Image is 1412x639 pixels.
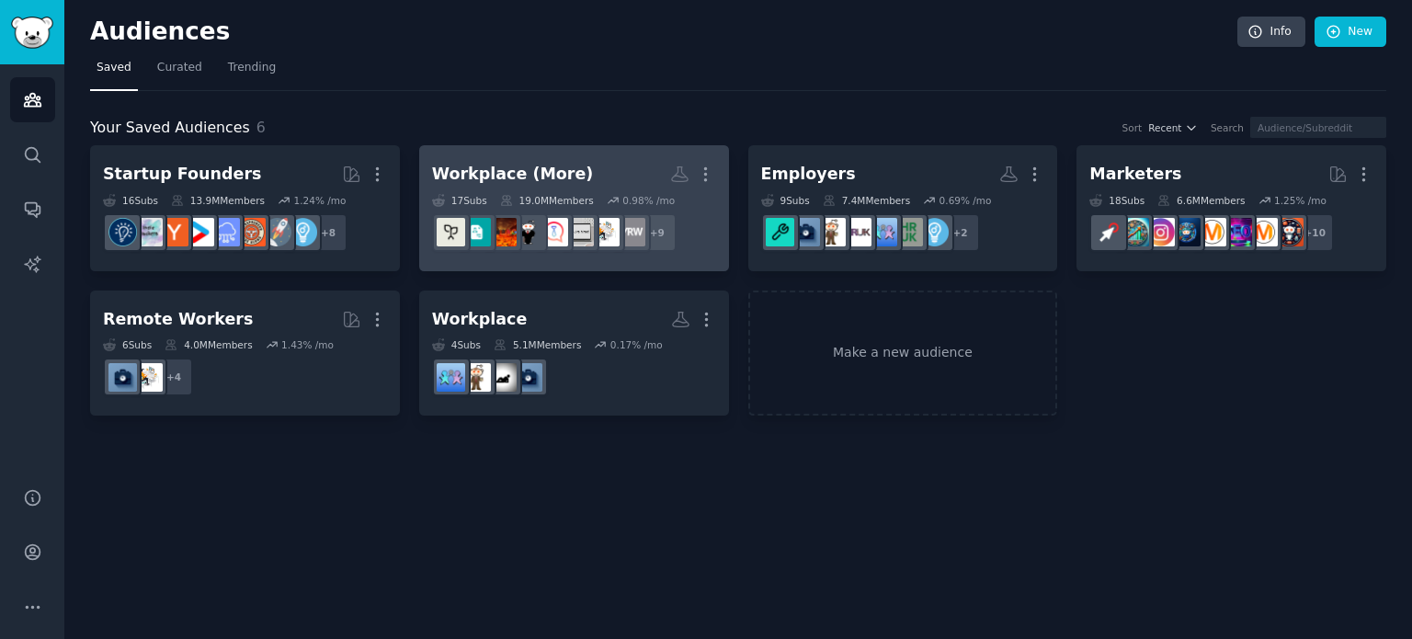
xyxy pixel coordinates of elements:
div: + 9 [638,213,677,252]
div: Workplace [432,308,528,331]
img: SaaS [211,218,240,246]
div: + 4 [154,358,193,396]
img: careerguidance [514,218,542,246]
img: Entrepreneur [289,218,317,246]
div: 6 Sub s [103,338,152,351]
img: socialmedia [1275,218,1304,246]
span: Curated [157,60,202,76]
img: AskHR [869,218,897,246]
img: Entrepreneur [920,218,949,246]
img: humanresources [462,363,491,392]
button: Recent [1148,121,1198,134]
div: Startup Founders [103,163,261,186]
h2: Audiences [90,17,1237,47]
div: 1.24 % /mo [293,194,346,207]
img: indiehackers [134,218,163,246]
span: 6 [256,119,266,136]
a: Saved [90,53,138,91]
img: DigitalMarketing [1198,218,1226,246]
div: 0.98 % /mo [622,194,675,207]
div: 18 Sub s [1089,194,1144,207]
img: jobhunting [565,218,594,246]
a: Make a new audience [748,291,1058,416]
img: work [514,363,542,392]
div: 17 Sub s [432,194,487,207]
a: New [1315,17,1386,48]
input: Audience/Subreddit [1250,117,1386,138]
img: RemoteJobs [591,218,620,246]
a: Marketers18Subs6.6MMembers1.25% /mo+10socialmediamarketingSEODigitalMarketingdigital_marketingIns... [1076,145,1386,271]
a: Workplace (More)17Subs19.0MMembers0.98% /mo+9remoteworkingRemoteJobsjobhuntingWorkAdvicecareergui... [419,145,729,271]
div: 0.17 % /mo [610,338,663,351]
div: 5.1M Members [494,338,581,351]
img: digital_marketing [1172,218,1201,246]
div: 1.43 % /mo [281,338,334,351]
a: Remote Workers6Subs4.0MMembers1.43% /mo+4RemoteJobswork [90,291,400,416]
div: 4.0M Members [165,338,252,351]
div: Remote Workers [103,308,253,331]
span: Recent [1148,121,1181,134]
div: + 8 [309,213,347,252]
img: work [108,363,137,392]
a: Employers9Subs7.4MMembers0.69% /mo+2EntrepreneurAskHRUKAskHRHumanResourcesUKhumanresourcesworkman... [748,145,1058,271]
img: managers [766,218,794,246]
img: AskHRUK [894,218,923,246]
a: Workplace4Subs5.1MMembers0.17% /moworkantiworkhumanresourcesAskHR [419,291,729,416]
div: 4 Sub s [432,338,481,351]
div: 1.25 % /mo [1274,194,1327,207]
div: 6.6M Members [1157,194,1245,207]
div: Marketers [1089,163,1181,186]
img: AskHR [437,363,465,392]
div: Workplace (More) [432,163,594,186]
div: + 2 [941,213,980,252]
img: startup [186,218,214,246]
img: EntrepreneurRideAlong [237,218,266,246]
img: antiwork [488,363,517,392]
img: jobs [462,218,491,246]
span: Your Saved Audiences [90,117,250,140]
img: ToxicWorkplace [437,218,465,246]
a: Trending [222,53,282,91]
img: PPC [1095,218,1123,246]
span: Saved [97,60,131,76]
div: 7.4M Members [823,194,910,207]
div: 13.9M Members [171,194,265,207]
img: work [791,218,820,246]
img: marketing [1249,218,1278,246]
img: GummySearch logo [11,17,53,49]
div: Sort [1122,121,1143,134]
img: RemoteJobs [134,363,163,392]
img: Affiliatemarketing [1121,218,1149,246]
img: ycombinator [160,218,188,246]
a: Curated [151,53,209,91]
div: 16 Sub s [103,194,158,207]
a: Startup Founders16Subs13.9MMembers1.24% /mo+8EntrepreneurstartupsEntrepreneurRideAlongSaaSstartup... [90,145,400,271]
img: humanresources [817,218,846,246]
span: Trending [228,60,276,76]
a: Info [1237,17,1305,48]
div: + 10 [1295,213,1334,252]
img: SEO [1224,218,1252,246]
div: 9 Sub s [761,194,810,207]
img: WorkAdvice [540,218,568,246]
div: 19.0M Members [500,194,594,207]
img: startups [263,218,291,246]
img: remoteworking [617,218,645,246]
div: Employers [761,163,856,186]
img: Entrepreneurship [108,218,137,246]
img: HumanResourcesUK [843,218,871,246]
div: Search [1211,121,1244,134]
img: recruitinghell [488,218,517,246]
img: InstagramMarketing [1146,218,1175,246]
div: 0.69 % /mo [939,194,992,207]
